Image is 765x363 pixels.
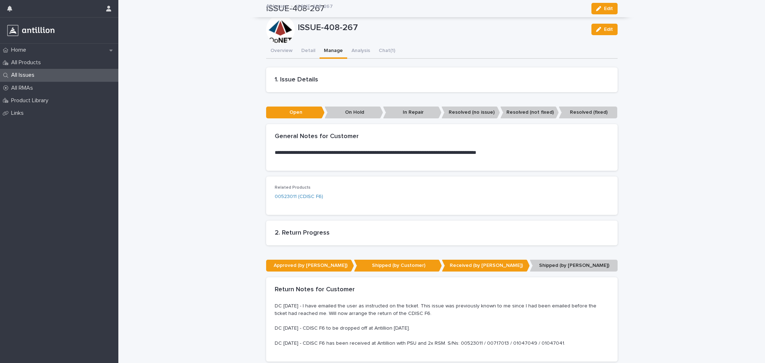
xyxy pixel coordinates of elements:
p: Home [8,47,32,53]
button: Analysis [347,44,374,59]
p: Open [266,107,325,118]
span: Edit [604,27,613,32]
button: Manage [320,44,347,59]
p: Approved (by [PERSON_NAME]) [266,260,354,272]
span: Related Products [275,185,311,190]
p: In Repair [383,107,441,118]
p: DC [DATE] - I have emailed the user as instructed on the ticket. This issue was previously known ... [275,302,609,347]
p: Shipped (by Customer) [354,260,442,272]
button: Detail [297,44,320,59]
p: Resolved (no issue) [441,107,500,118]
a: 00523011 (CDISC F6) [275,193,323,201]
h2: 1. Issue Details [275,76,609,84]
h2: General Notes for Customer [275,133,359,141]
h2: 2. Return Progress [275,229,609,237]
p: All RMAs [8,85,39,91]
p: Received (by [PERSON_NAME]) [442,260,530,272]
button: Edit [591,24,618,35]
p: ISSUE-408-267 [296,2,333,10]
a: All Issues [266,1,288,10]
p: ISSUE-408-267 [298,23,586,33]
p: On Hold [325,107,383,118]
button: Overview [266,44,297,59]
p: Resolved (not fixed) [500,107,559,118]
p: Resolved (fixed) [559,107,617,118]
p: Product Library [8,97,54,104]
p: Shipped (by [PERSON_NAME]) [530,260,618,272]
img: r3a3Z93SSpeN6cOOTyqw [6,23,56,38]
p: Links [8,110,29,117]
h2: Return Notes for Customer [275,286,355,294]
button: Chat (1) [374,44,400,59]
p: All Issues [8,72,40,79]
p: All Products [8,59,47,66]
